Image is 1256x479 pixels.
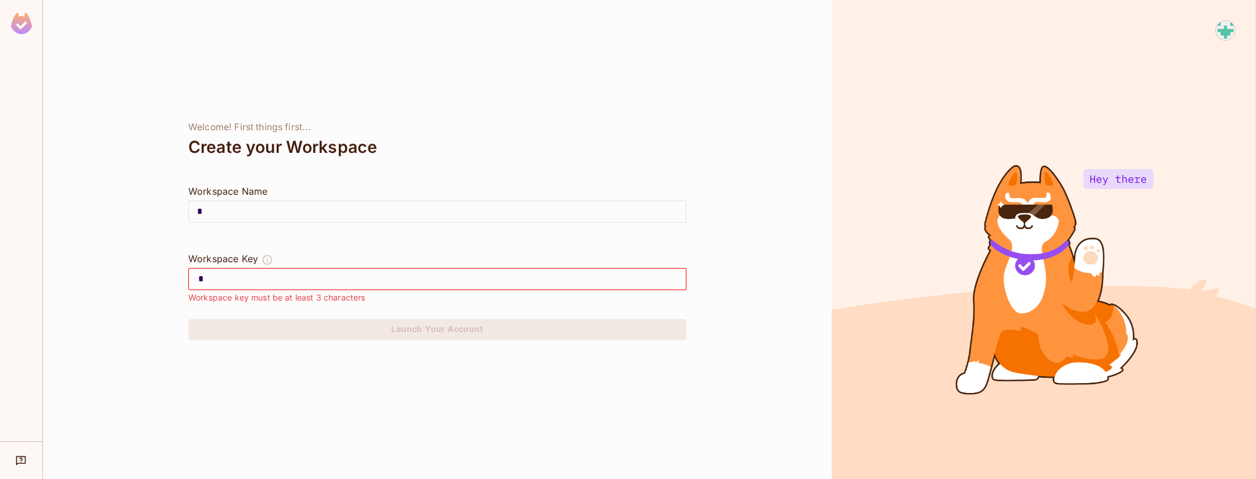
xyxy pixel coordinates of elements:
[262,252,273,268] button: The Workspace Key is unique, and serves as the identifier of your workspace.
[11,13,32,34] img: SReyMgAAAABJRU5ErkJggg==
[188,319,686,340] button: Launch Your Account
[188,252,258,266] div: Workspace Key
[1216,21,1235,40] img: josh@nextcompany.io
[188,121,686,133] div: Welcome! First things first...
[188,133,686,161] div: Create your Workspace
[188,291,686,303] div: Workspace key must be at least 3 characters
[8,449,34,472] div: Help & Updates
[188,184,686,198] div: Workspace Name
